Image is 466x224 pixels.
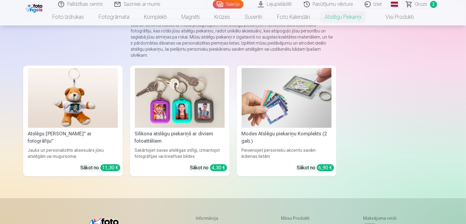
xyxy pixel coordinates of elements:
a: Komplekti [137,8,174,25]
a: Fotogrāmata [91,8,137,25]
div: Pievienojiet personisku akcentu savām ikdienas lietām [239,147,334,159]
h5: Maksājuma veidi [363,215,397,221]
p: Paaugstiniet savas ikdienas pamatlietas ar mūsu personalizētajām atslēgu piekariņiem. Piešķiriet ... [131,16,335,58]
span: 2 [430,1,437,8]
span: Grozs [415,1,428,8]
div: 11,30 € [100,164,120,171]
a: Suvenīri [237,8,270,25]
a: Visi produkti [369,8,421,25]
a: Krūzes [207,8,237,25]
img: Silikona atslēgu piekariņš ar diviem fotoattēliem [135,68,225,128]
a: Foto kalendāri [270,8,317,25]
img: /fa1 [26,2,44,13]
img: Modes Atslēgu piekariņu Komplekts (2 gab.) [242,68,331,128]
div: Atslēgu [PERSON_NAME]" ar fotogrāfiju" [26,130,120,145]
div: 6,90 € [317,164,334,171]
div: 4,30 € [210,164,227,171]
h5: Mūsu produkti [281,215,313,221]
a: Atslēgu piekariņš Lācītis" ar fotogrāfiju"Atslēgu [PERSON_NAME]" ar fotogrāfiju"Jauks un personal... [23,66,123,176]
div: Sakārtojiet savas atslēgas stilīgi, izmantojot fotogrāfijas vai kreatīvas bildes [132,147,227,159]
h5: Informācija [196,215,231,221]
a: Magnēti [174,8,207,25]
div: Silikona atslēgu piekariņš ar diviem fotoattēliem [132,130,227,145]
div: Sākot no [297,164,334,171]
a: Silikona atslēgu piekariņš ar diviem fotoattēliemSilikona atslēgu piekariņš ar diviem fotoattēlie... [130,66,229,176]
div: Sākot no [81,164,120,171]
div: Modes Atslēgu piekariņu Komplekts (2 gab.) [239,130,334,145]
a: Modes Atslēgu piekariņu Komplekts (2 gab.)Modes Atslēgu piekariņu Komplekts (2 gab.)Pievienojiet ... [237,66,336,176]
div: Jauks un personalizēts aksesuārs jūsu atslēgām vai mugursomai [26,147,120,159]
div: Sākot no [190,164,227,171]
a: Foto izdrukas [45,8,91,25]
a: Atslēgu piekariņi [317,8,369,25]
img: Atslēgu piekariņš Lācītis" ar fotogrāfiju" [28,68,118,128]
